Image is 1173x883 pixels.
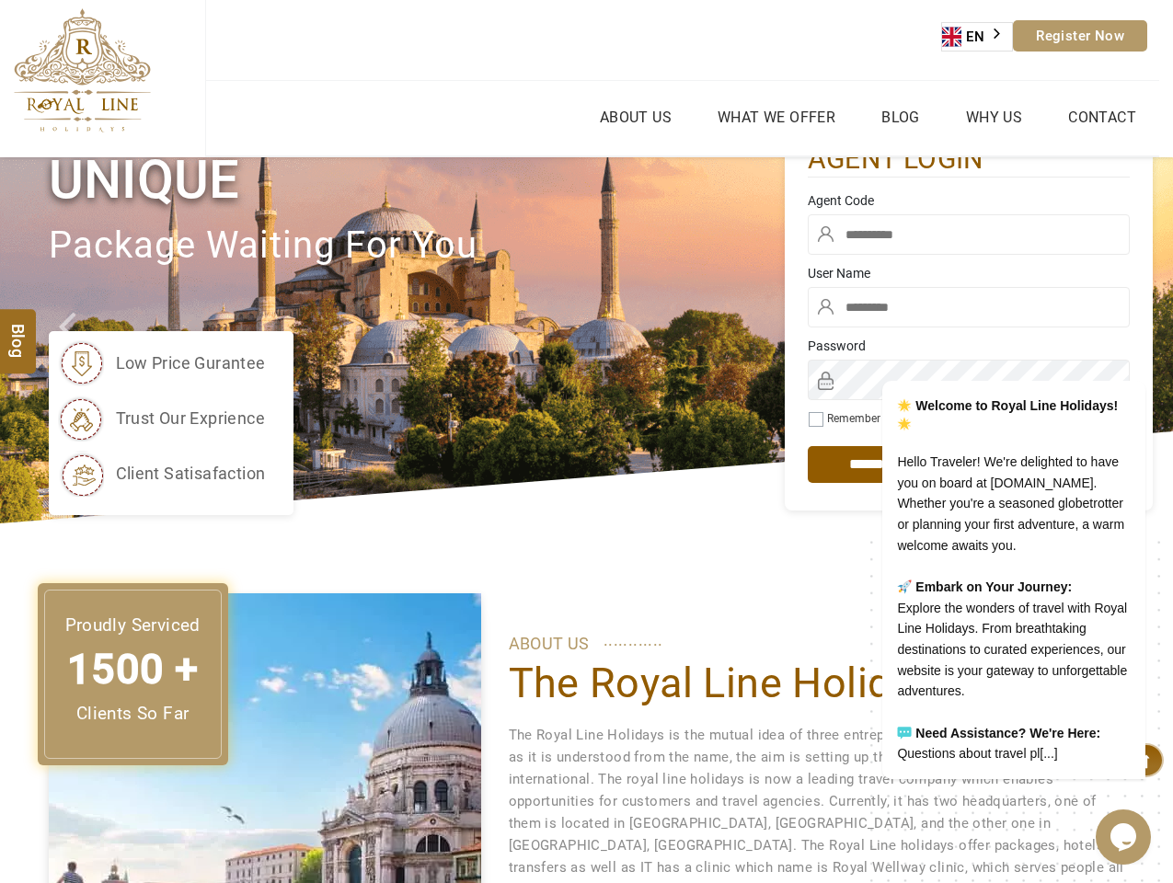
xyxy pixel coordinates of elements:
a: What we Offer [713,104,840,131]
label: Agent Code [808,191,1130,210]
label: User Name [808,264,1130,282]
h2: agent login [808,142,1130,178]
p: ABOUT US [509,630,1125,658]
a: About Us [595,104,676,131]
iframe: chat widget [823,209,1155,800]
a: EN [942,23,1012,51]
a: Check next image [1114,157,1173,523]
a: Why Us [961,104,1027,131]
label: Password [808,337,1130,355]
span: Blog [6,324,30,339]
p: package waiting for you [49,215,785,277]
a: Register Now [1013,20,1147,52]
a: Blog [877,104,925,131]
li: low price gurantee [58,340,266,386]
li: trust our exprience [58,396,266,441]
h1: The Royal Line Holidays [509,658,1125,709]
li: client satisafaction [58,451,266,497]
iframe: chat widget [1096,809,1155,865]
div: Language [941,22,1013,52]
a: Check next prev [35,157,94,523]
img: The Royal Line Holidays [14,8,151,132]
h1: Unique [49,145,785,214]
a: Contact [1064,104,1141,131]
aside: Language selected: English [941,22,1013,52]
span: ............ [604,626,663,654]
